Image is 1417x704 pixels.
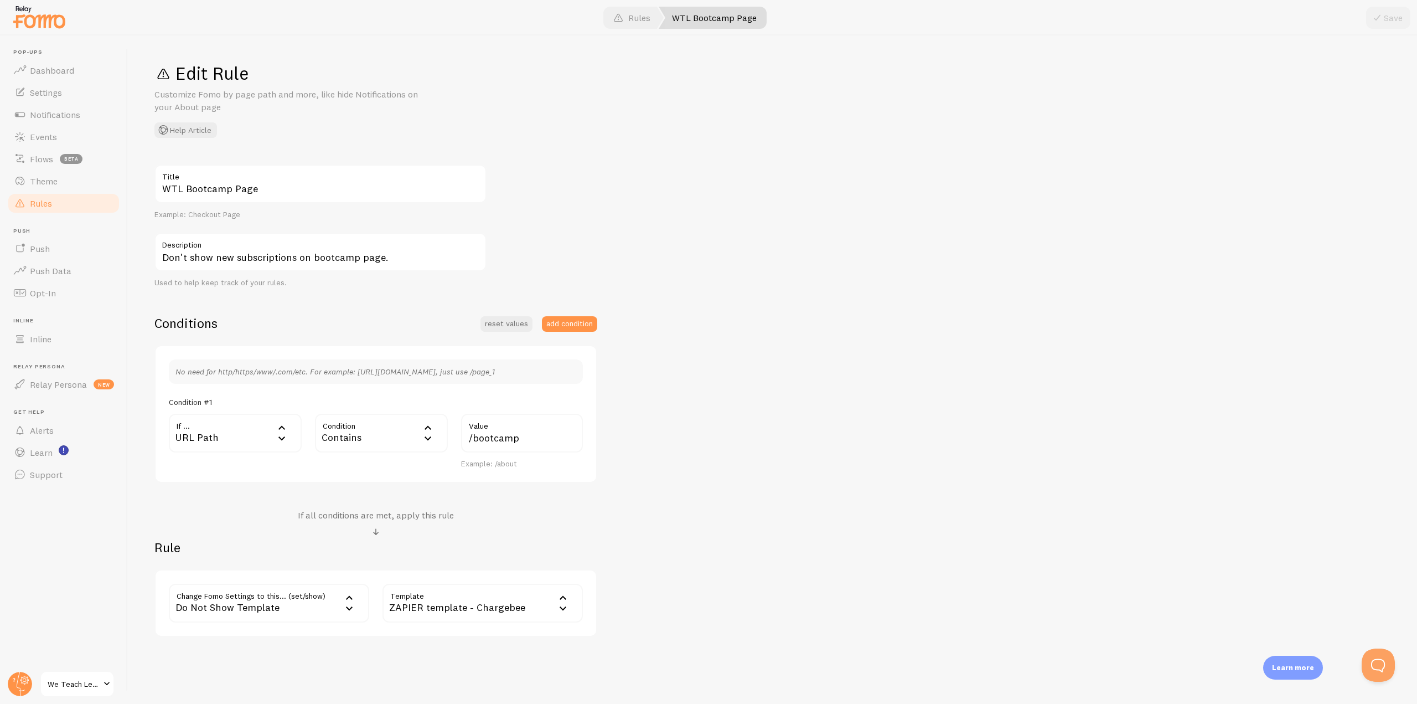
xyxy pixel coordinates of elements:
[154,539,597,556] h2: Rule
[30,243,50,254] span: Push
[30,425,54,436] span: Alerts
[30,265,71,276] span: Push Data
[48,677,100,691] span: We Teach League
[59,445,69,455] svg: <p>Watch New Feature Tutorials!</p>
[7,192,121,214] a: Rules
[154,88,420,114] p: Customize Fomo by page path and more, like hide Notifications on your About page
[60,154,82,164] span: beta
[7,464,121,486] a: Support
[315,414,448,453] div: Contains
[30,87,62,98] span: Settings
[7,282,121,304] a: Opt-In
[154,122,217,138] button: Help Article
[461,459,583,469] div: Example: /about
[7,170,121,192] a: Theme
[30,287,56,299] span: Opt-In
[169,414,302,453] div: URL Path
[7,373,121,395] a: Relay Persona new
[30,447,53,458] span: Learn
[40,671,115,697] a: We Teach League
[94,379,114,389] span: new
[154,233,487,251] label: Description
[13,317,121,325] span: Inline
[1362,649,1395,682] iframe: Help Scout Beacon - Open
[7,419,121,441] a: Alerts
[154,315,218,332] h2: Conditions
[30,131,57,142] span: Events
[480,316,532,332] button: reset values
[13,49,121,56] span: Pop-ups
[30,109,80,120] span: Notifications
[542,316,597,332] button: add condition
[30,379,87,390] span: Relay Persona
[30,65,74,76] span: Dashboard
[1272,662,1314,673] p: Learn more
[382,584,583,623] div: ZAPIER template - Chargebee
[7,104,121,126] a: Notifications
[30,176,58,187] span: Theme
[169,397,212,407] h5: Condition #1
[7,328,121,350] a: Inline
[12,3,67,31] img: fomo-relay-logo-orange.svg
[30,469,63,480] span: Support
[7,441,121,464] a: Learn
[13,228,121,235] span: Push
[298,510,454,521] h4: If all conditions are met, apply this rule
[461,414,583,433] label: Value
[154,165,487,183] label: Title
[7,260,121,282] a: Push Data
[30,333,51,345] span: Inline
[7,126,121,148] a: Events
[7,148,121,170] a: Flows beta
[175,366,576,377] p: No need for http/https/www/.com/etc. For example: [URL][DOMAIN_NAME], just use /page_1
[7,81,121,104] a: Settings
[154,62,1390,85] h1: Edit Rule
[7,238,121,260] a: Push
[30,198,52,209] span: Rules
[13,363,121,371] span: Relay Persona
[13,409,121,416] span: Get Help
[1263,656,1323,680] div: Learn more
[154,210,487,220] div: Example: Checkout Page
[30,153,53,165] span: Flows
[154,278,487,288] div: Used to help keep track of your rules.
[169,584,369,623] div: Do Not Show Template
[7,59,121,81] a: Dashboard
